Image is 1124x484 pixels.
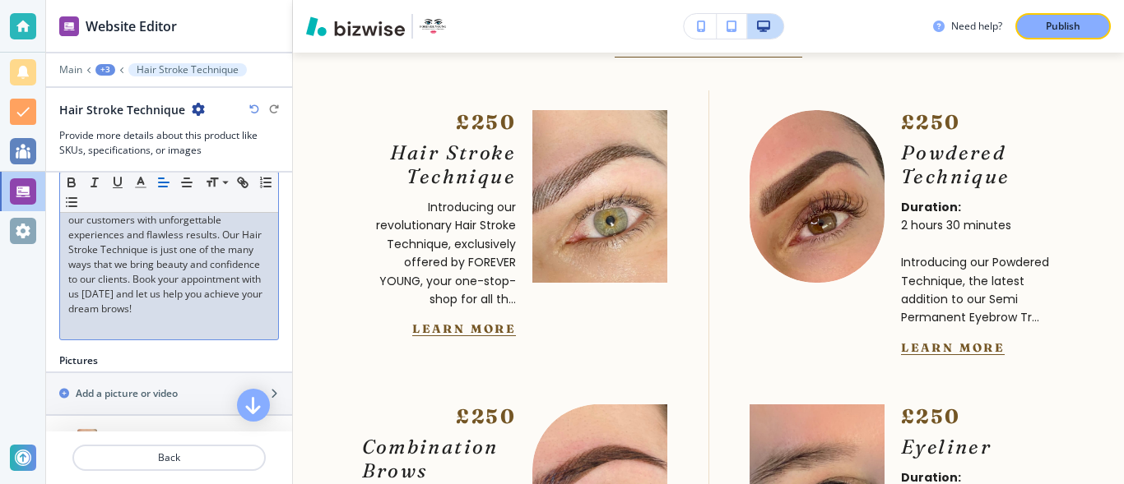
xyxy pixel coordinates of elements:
[46,416,292,463] button: DragHair Stroke Technique #1
[46,373,292,414] button: Add a picture or video
[59,64,82,76] button: Main
[59,128,279,158] h3: Provide more details about this product like SKUs, specifications, or images
[362,404,517,428] h6: £250
[59,16,79,36] img: editor icon
[1046,19,1080,34] p: Publish
[59,101,185,118] h2: Hair Stroke Technique
[1015,13,1111,39] button: Publish
[59,353,98,368] h2: Pictures
[420,13,446,39] img: Your Logo
[68,198,270,316] p: At FOREVER YOUNG, we strive to provide our customers with unforgettable experiences and flawless ...
[362,110,517,134] h6: £250
[901,216,1056,234] p: 2 hours 30 minutes
[901,404,1056,428] h6: £250
[72,445,266,471] button: Back
[137,64,239,76] p: Hair Stroke Technique
[306,16,405,36] img: Bizwise Logo
[901,340,1005,355] button: Learn More
[532,110,667,283] img: <p>Hair Stroke Technique </p>
[901,435,1056,459] p: Eyeliner
[951,19,1002,34] h3: Need help?
[750,110,885,283] img: <p>Powdered Technique</p>
[412,321,516,336] button: Learn More
[901,199,961,215] strong: Duration:
[362,141,517,188] p: Hair Stroke Technique
[901,253,1056,327] p: Introducing our Powdered Technique, the latest addition to our Semi Permanent Eyebrow Tr...
[362,198,517,308] p: Introducing our revolutionary Hair Stroke Technique, exclusively offered by FOREVER YOUNG, your o...
[901,110,1056,134] h6: £250
[86,16,177,36] h2: Website Editor
[901,141,1056,188] p: Powdered Technique
[128,63,247,76] button: Hair Stroke Technique
[95,64,115,76] button: +3
[74,450,264,465] p: Back
[76,386,178,401] h2: Add a picture or video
